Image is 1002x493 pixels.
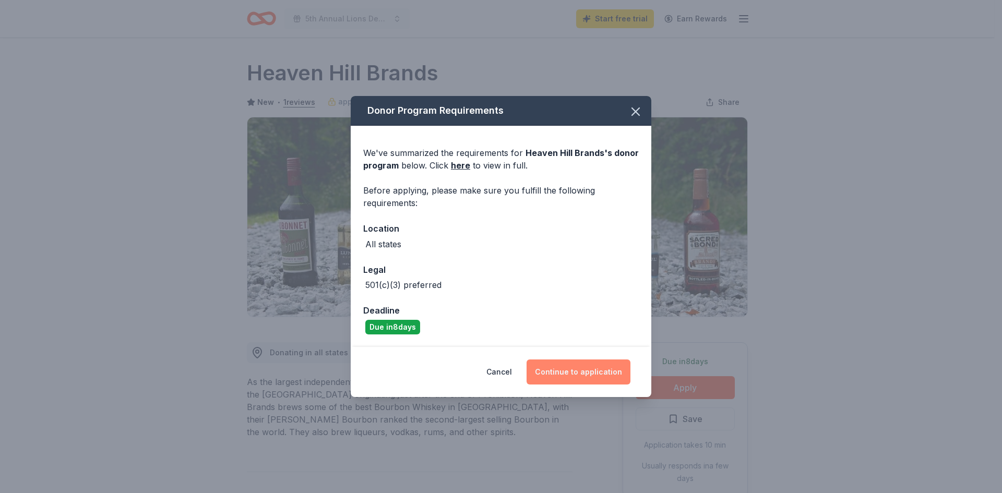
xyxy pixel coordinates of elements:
[365,238,401,250] div: All states
[486,359,512,384] button: Cancel
[363,222,639,235] div: Location
[451,159,470,172] a: here
[363,304,639,317] div: Deadline
[363,263,639,276] div: Legal
[363,147,639,172] div: We've summarized the requirements for below. Click to view in full.
[363,184,639,209] div: Before applying, please make sure you fulfill the following requirements:
[351,96,651,126] div: Donor Program Requirements
[365,279,442,291] div: 501(c)(3) preferred
[365,320,420,334] div: Due in 8 days
[527,359,630,384] button: Continue to application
